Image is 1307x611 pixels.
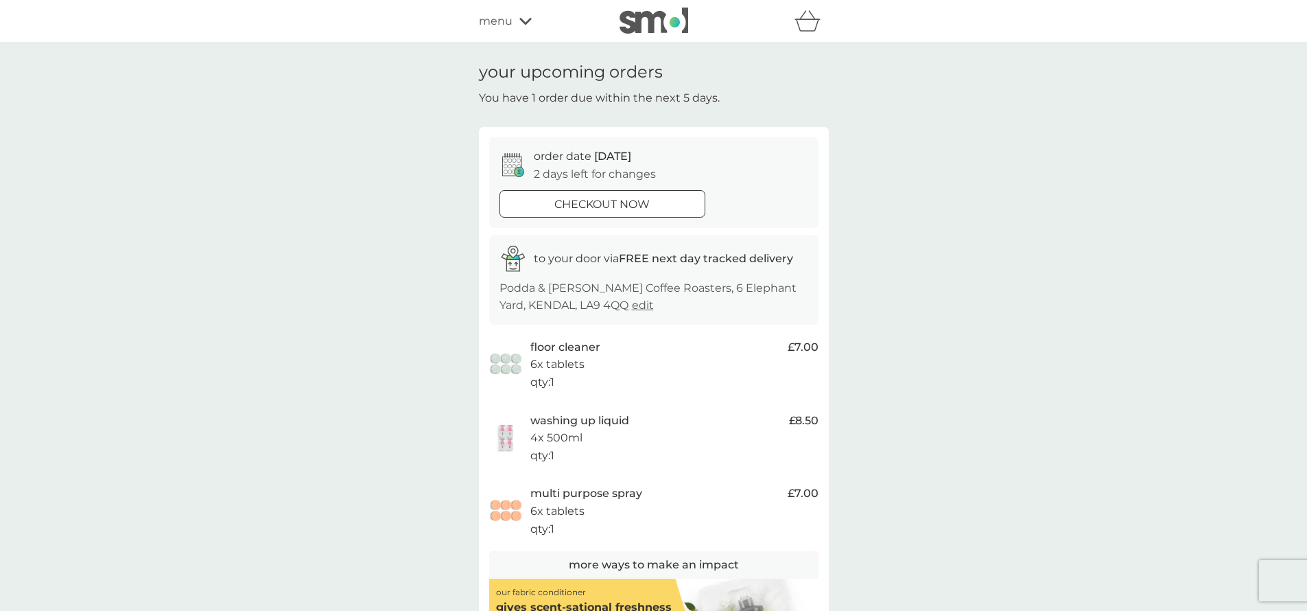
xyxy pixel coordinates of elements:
[620,8,688,34] img: smol
[499,279,808,314] p: Podda & [PERSON_NAME] Coffee Roasters, 6 Elephant Yard, KENDAL, LA9 4QQ
[569,556,739,574] p: more ways to make an impact
[530,520,554,538] p: qty : 1
[499,190,705,218] button: checkout now
[530,338,600,356] p: floor cleaner
[534,165,656,183] p: 2 days left for changes
[479,89,720,107] p: You have 1 order due within the next 5 days.
[479,12,513,30] span: menu
[530,356,585,373] p: 6x tablets
[632,299,654,312] a: edit
[554,196,650,214] p: checkout now
[530,412,629,430] p: washing up liquid
[530,485,642,503] p: multi purpose spray
[530,503,585,520] p: 6x tablets
[594,150,631,163] span: [DATE]
[788,338,819,356] span: £7.00
[530,447,554,465] p: qty : 1
[789,412,819,430] span: £8.50
[534,252,793,265] span: to your door via
[479,62,663,82] h1: your upcoming orders
[530,429,582,447] p: 4x 500ml
[794,8,829,35] div: basket
[530,373,554,391] p: qty : 1
[534,148,631,165] p: order date
[496,586,586,599] p: our fabric conditioner
[788,485,819,503] span: £7.00
[619,252,793,265] strong: FREE next day tracked delivery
